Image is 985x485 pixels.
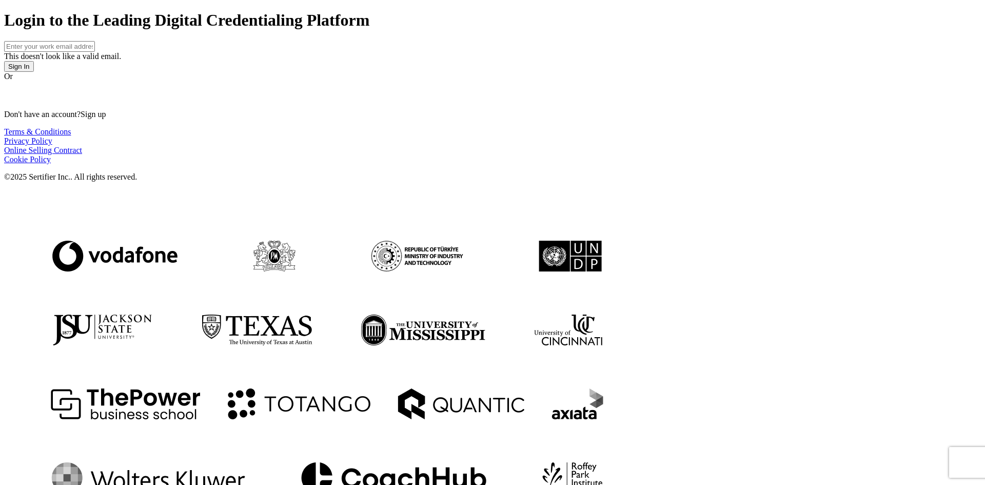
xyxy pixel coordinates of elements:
a: Online Selling Contract [4,146,82,154]
a: Terms & Conditions [4,127,71,136]
button: Sign In [4,61,34,72]
a: Privacy Policy [4,137,52,145]
h1: Login to the Leading Digital Credentialing Platform [4,11,981,30]
span: This doesn't look like a valid email. [4,52,121,61]
a: Cookie Policy [4,155,51,164]
span: Sign In [8,63,30,70]
p: Don't have an account? [4,110,981,119]
input: Enter your work email address [4,41,95,52]
span: Or [4,72,13,81]
p: ©2025 Sertifier Inc.. All rights reserved. [4,172,981,182]
span: Sign up [81,110,106,119]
